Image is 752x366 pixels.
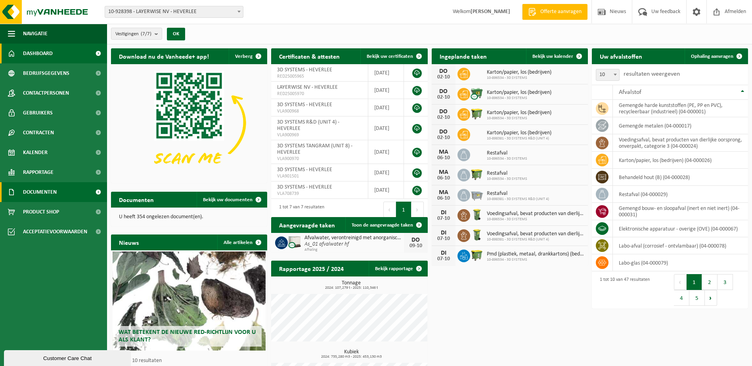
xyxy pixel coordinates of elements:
div: 02-10 [436,115,452,120]
span: 2024: 735,280 m3 - 2025: 453,130 m3 [275,355,427,359]
h3: Kubiek [275,349,427,359]
a: Ophaling aanvragen [685,48,747,64]
a: Wat betekent de nieuwe RED-richtlijn voor u als klant? [113,252,266,351]
button: OK [167,28,185,40]
span: Offerte aanvragen [538,8,584,16]
span: Contactpersonen [23,83,69,103]
h2: Aangevraagde taken [271,217,343,233]
span: Afvalwater, verontreinigd met anorganische zuren [304,235,404,241]
span: Restafval [487,150,527,156]
span: Bekijk uw kalender [532,54,573,59]
a: Alle artikelen [217,234,266,250]
span: 3D SYSTEMS - HEVERLEE [277,167,332,173]
span: Wat betekent de nieuwe RED-richtlijn voor u als klant? [119,329,256,343]
span: Karton/papier, los (bedrijven) [487,130,551,136]
span: 10-928398 - LAYERWISE NV - HEVERLEE [105,6,243,17]
span: Karton/papier, los (bedrijven) [487,90,551,96]
span: Documenten [23,182,57,202]
span: Navigatie [23,24,48,44]
span: 3D SYSTEMS - HEVERLEE [277,67,332,73]
span: Verberg [235,54,253,59]
td: gemengde metalen (04-000017) [613,117,748,134]
img: Download de VHEPlus App [111,64,267,181]
button: Vestigingen(7/7) [111,28,162,40]
span: Bekijk uw documenten [203,197,253,202]
span: 2024: 107,279 t - 2025: 110,346 t [275,286,427,290]
div: DO [436,88,452,95]
span: RED25005965 [277,73,362,80]
h3: Tonnage [275,280,427,290]
p: 1 van 10 resultaten [119,358,263,364]
span: 10 [596,69,620,81]
div: DO [408,237,424,243]
span: Rapportage [23,162,54,182]
span: Acceptatievoorwaarden [23,222,87,242]
td: [DATE] [368,99,404,116]
i: As_01 afvalwater hf [304,241,349,247]
div: 06-10 [436,155,452,161]
div: DO [436,68,452,74]
div: MA [436,169,452,175]
div: 06-10 [436,175,452,181]
img: WB-2500-GAL-GY-01 [470,188,484,201]
h2: Rapportage 2025 / 2024 [271,261,352,276]
span: Pmd (plastiek, metaal, drankkartons) (bedrijven) [487,251,584,257]
iframe: chat widget [4,349,132,366]
span: Restafval [487,170,527,177]
span: 10-896534 - 3D SYSTEMS [487,76,551,80]
div: 09-10 [408,243,424,249]
button: Previous [383,202,396,217]
span: Product Shop [23,202,59,222]
span: 10-896534 - 3D SYSTEMS [487,96,551,101]
button: Next [411,202,424,217]
td: gemengd bouw- en sloopafval (inert en niet inert) (04-000031) [613,203,748,220]
count: (7/7) [141,31,151,36]
button: 1 [396,202,411,217]
a: Bekijk uw certificaten [360,48,427,64]
a: Toon de aangevraagde taken [345,217,427,233]
img: WB-1100-HPE-GN-50 [470,107,484,120]
span: 10-898381 - 3D SYSTEMS R&D (UNIT 4) [487,197,549,202]
span: Afvalstof [619,89,641,95]
button: Next [705,290,717,306]
span: Karton/papier, los (bedrijven) [487,110,551,116]
a: Bekijk uw documenten [197,192,266,208]
td: karton/papier, los (bedrijven) (04-000026) [613,152,748,169]
span: 3D SYSTEMS R&D (UNIT 4) - HEVERLEE [277,119,339,132]
span: 3D SYSTEMS - HEVERLEE [277,102,332,108]
td: [DATE] [368,82,404,99]
p: U heeft 354 ongelezen document(en). [119,214,259,220]
img: WB-1100-HPE-GN-50 [470,248,484,262]
span: Contracten [23,123,54,143]
div: DI [436,210,452,216]
div: 1 tot 10 van 47 resultaten [596,273,650,307]
td: labo-afval (corrosief - ontvlambaar) (04-000078) [613,237,748,254]
span: LAYERWISE NV - HEVERLEE [277,84,338,90]
div: 02-10 [436,95,452,100]
img: WB-0660-CU [470,87,484,100]
span: VLA708739 [277,191,362,197]
div: 07-10 [436,256,452,262]
strong: [PERSON_NAME] [471,9,510,15]
div: 1 tot 7 van 7 resultaten [275,201,324,218]
span: 3D SYSTEMS TANGRAM (UNIT 8) - HEVERLEE [277,143,352,155]
span: Voedingsafval, bevat producten van dierlijke oorsprong, onverpakt, categorie 3 [487,231,584,237]
div: MA [436,189,452,196]
h2: Nieuws [111,234,147,250]
span: VLA901501 [277,173,362,179]
span: 10-896534 - 3D SYSTEMS [487,116,551,121]
h2: Documenten [111,192,162,207]
a: Offerte aanvragen [522,4,587,20]
span: 10-898381 - 3D SYSTEMS R&D (UNIT 4) [487,237,584,242]
span: Afhaling [304,248,404,252]
td: behandeld hout (B) (04-000028) [613,169,748,186]
img: WB-1100-HPE-GN-50 [470,168,484,181]
td: [DATE] [368,64,404,82]
td: elektronische apparatuur - overige (OVE) (04-000067) [613,220,748,237]
button: 2 [702,274,718,290]
td: [DATE] [368,164,404,181]
span: VLA900969 [277,132,362,138]
img: WB-0140-HPE-GN-50 [470,228,484,242]
td: [DATE] [368,140,404,164]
